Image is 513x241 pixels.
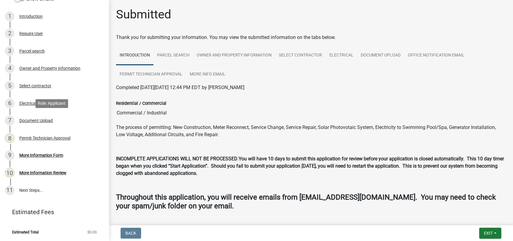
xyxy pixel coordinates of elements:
[186,65,229,84] a: More Info Email
[404,46,468,65] a: Office Notification Email
[326,46,357,65] a: Electrical
[153,46,193,65] a: Parcel search
[5,81,15,91] div: 5
[5,11,15,21] div: 1
[116,85,244,90] span: Completed [DATE][DATE] 12:44 PM EDT by [PERSON_NAME]
[19,31,43,36] div: Require User
[35,99,68,108] div: Role: Applicant
[116,193,496,210] strong: Throughout this application, you will receive emails from [EMAIL_ADDRESS][DOMAIN_NAME]. You may n...
[116,155,506,177] p: .
[5,116,15,125] div: 7
[87,230,97,234] span: $0.00
[19,136,70,140] div: Permit Technician Approval
[5,168,15,178] div: 10
[479,228,501,239] button: Exit
[116,7,171,22] h1: Submitted
[5,133,15,143] div: 8
[5,29,15,38] div: 2
[5,46,15,56] div: 3
[484,231,493,236] span: Exit
[19,171,66,175] div: More Information Review
[125,231,136,236] span: Back
[5,63,15,73] div: 4
[19,49,45,53] div: Parcel search
[116,46,153,65] a: Introduction
[193,46,275,65] a: Owner and Property Information
[116,124,506,138] p: The process of permitting: New Construction, Meter Reconnect, Service Change, Service Repair, Sol...
[19,153,63,157] div: More Information Form
[121,228,141,239] button: Back
[116,65,186,84] a: Permit Technician Approval
[5,206,99,218] a: Estimated Fees
[5,98,15,108] div: 6
[19,84,51,88] div: Select contractor
[116,34,506,41] div: Thank you for submitting your information. You may view the submitted information on the tabs below.
[19,101,36,105] div: Electrical
[12,230,39,234] span: Estimated Total
[275,46,326,65] a: Select contractor
[19,118,53,123] div: Document Upload
[19,66,80,70] div: Owner and Property Information
[19,14,43,18] div: Introduction
[5,150,15,160] div: 9
[116,101,166,106] label: Residential / Commercial
[357,46,404,65] a: Document Upload
[116,156,504,176] strong: You will have 10 days to submit this application for review before your application is closed aut...
[116,156,237,162] strong: INCOMPLETE APPLICATIONS WILL NOT BE PROCESSED
[5,185,15,195] div: 11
